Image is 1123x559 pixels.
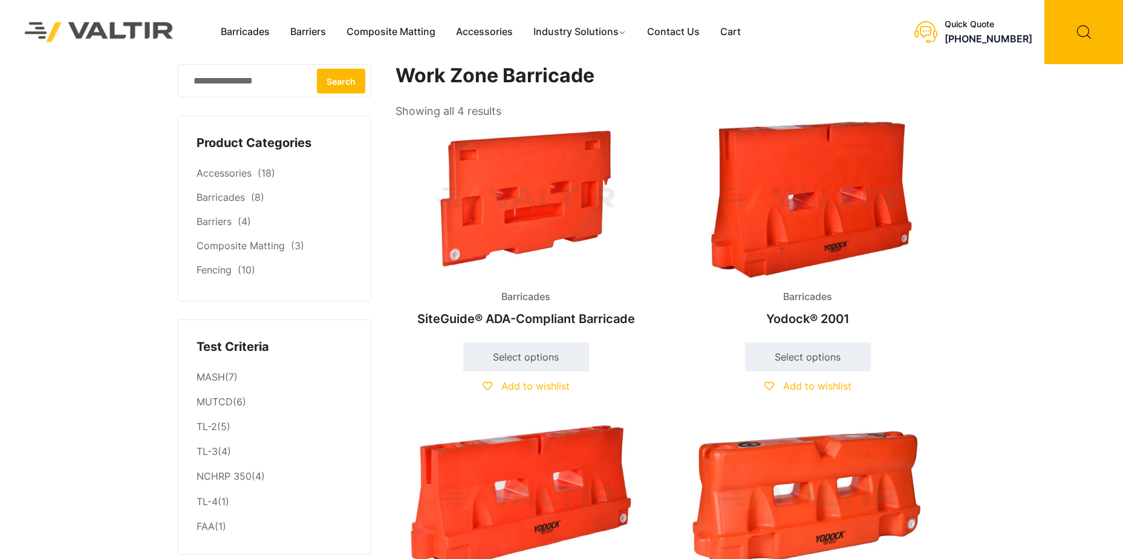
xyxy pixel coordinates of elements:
a: Composite Matting [197,240,285,252]
a: Select options for “SiteGuide® ADA-Compliant Barricade” [463,342,589,371]
span: Barricades [774,288,841,306]
a: TL-4 [197,495,218,508]
span: Add to wishlist [501,380,570,392]
a: Barricades [210,23,280,41]
li: (1) [197,489,353,514]
h4: Product Categories [197,134,353,152]
a: Accessories [446,23,523,41]
h4: Test Criteria [197,338,353,356]
a: Add to wishlist [483,380,570,392]
a: BarricadesYodock® 2001 [677,121,939,332]
a: BarricadesSiteGuide® ADA-Compliant Barricade [395,121,657,332]
span: (10) [238,264,255,276]
a: FAA [197,520,215,532]
li: (6) [197,390,353,415]
a: [PHONE_NUMBER] [945,33,1032,45]
h1: Work Zone Barricade [395,64,940,88]
a: Barriers [280,23,336,41]
a: MASH [197,371,225,383]
li: (4) [197,440,353,465]
p: Showing all 4 results [395,101,501,122]
li: (4) [197,465,353,489]
span: (18) [258,167,275,179]
img: Valtir Rentals [9,7,189,58]
a: TL-2 [197,420,217,433]
a: Select options for “Yodock® 2001” [745,342,871,371]
div: Quick Quote [945,19,1032,30]
a: TL-3 [197,445,218,457]
a: Composite Matting [336,23,446,41]
a: NCHRP 350 [197,470,252,482]
a: Add to wishlist [764,380,851,392]
span: Barricades [492,288,559,306]
a: Contact Us [637,23,710,41]
li: (5) [197,415,353,440]
li: (1) [197,514,353,536]
a: Cart [710,23,751,41]
h2: SiteGuide® ADA-Compliant Barricade [395,306,657,332]
a: Barricades [197,191,245,203]
h2: Yodock® 2001 [677,306,939,332]
li: (7) [197,365,353,390]
button: Search [317,68,365,93]
span: (8) [251,191,264,203]
span: Add to wishlist [783,380,851,392]
span: (3) [291,240,304,252]
a: Barriers [197,215,232,227]
a: MUTCD [197,396,233,408]
a: Fencing [197,264,232,276]
a: Industry Solutions [523,23,637,41]
span: (4) [238,215,251,227]
a: Accessories [197,167,252,179]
